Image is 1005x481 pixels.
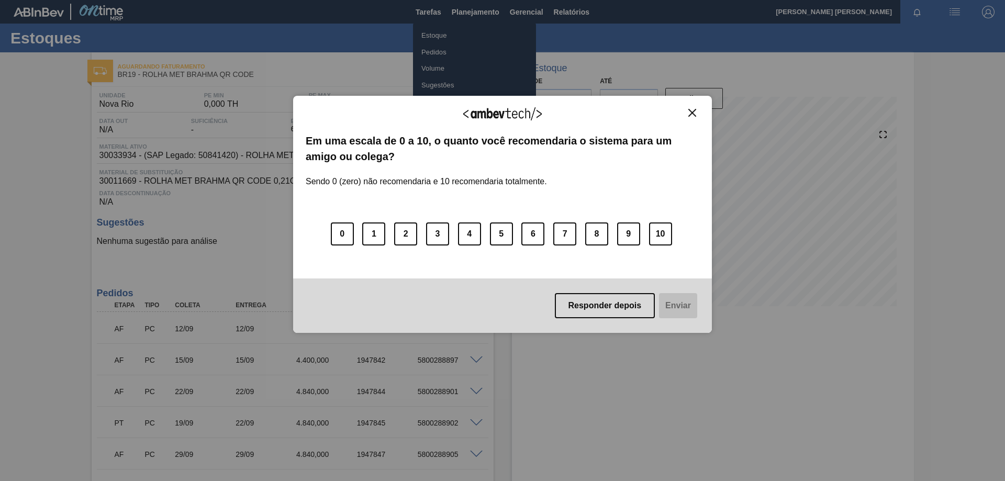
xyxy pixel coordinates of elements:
img: Logo Ambevtech [463,107,542,120]
img: Close [688,109,696,117]
button: 5 [490,222,513,245]
label: Sendo 0 (zero) não recomendaria e 10 recomendaria totalmente. [306,164,547,186]
button: Responder depois [555,293,655,318]
button: 10 [649,222,672,245]
button: 2 [394,222,417,245]
button: 1 [362,222,385,245]
button: 8 [585,222,608,245]
button: 9 [617,222,640,245]
label: Em uma escala de 0 a 10, o quanto você recomendaria o sistema para um amigo ou colega? [306,133,699,165]
button: 7 [553,222,576,245]
button: 4 [458,222,481,245]
button: 3 [426,222,449,245]
button: 0 [331,222,354,245]
button: Close [685,108,699,117]
button: 6 [521,222,544,245]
